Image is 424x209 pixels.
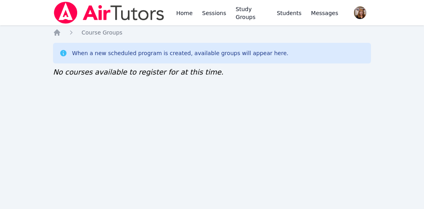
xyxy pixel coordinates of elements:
[72,49,289,57] div: When a new scheduled program is created, available groups will appear here.
[82,29,122,36] a: Course Groups
[53,2,165,24] img: Air Tutors
[311,9,338,17] span: Messages
[53,68,224,76] span: No courses available to register for at this time.
[53,29,371,36] nav: Breadcrumb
